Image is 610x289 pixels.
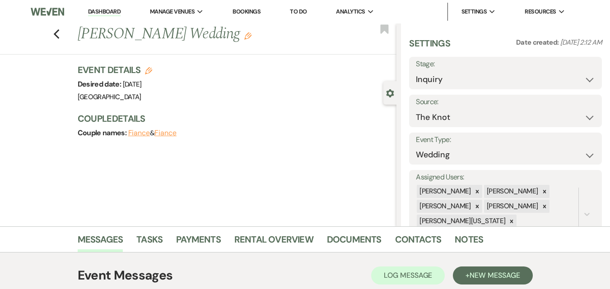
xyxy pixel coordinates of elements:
button: Close lead details [386,88,394,97]
span: Manage Venues [150,7,195,16]
span: Desired date: [78,79,123,89]
div: [PERSON_NAME] [484,200,540,213]
span: Date created: [516,38,560,47]
a: Documents [327,232,382,252]
button: Fiance [154,129,177,137]
span: New Message [470,271,520,280]
a: Contacts [395,232,442,252]
h1: [PERSON_NAME] Wedding [78,23,329,45]
span: [DATE] 2:12 AM [560,38,602,47]
button: +New Message [453,266,532,284]
div: [PERSON_NAME] [417,185,472,198]
label: Stage: [416,58,595,71]
a: Dashboard [88,8,121,16]
label: Assigned Users: [416,171,595,184]
h1: Event Messages [78,266,173,285]
span: Resources [525,7,556,16]
span: Log Message [384,271,432,280]
a: Payments [176,232,221,252]
button: Log Message [371,266,445,284]
span: Couple names: [78,128,128,138]
a: To Do [290,8,307,15]
span: & [128,128,177,138]
a: Notes [455,232,483,252]
span: Analytics [336,7,365,16]
div: [PERSON_NAME] [417,200,472,213]
button: Fiance [128,129,150,137]
label: Source: [416,96,595,109]
label: Event Type: [416,133,595,147]
span: Settings [461,7,487,16]
span: [DATE] [123,80,142,89]
img: Weven Logo [31,2,65,21]
h3: Settings [409,37,450,57]
h3: Couple Details [78,112,388,125]
h3: Event Details [78,64,153,76]
div: [PERSON_NAME] [484,185,540,198]
a: Rental Overview [234,232,313,252]
span: [GEOGRAPHIC_DATA] [78,92,141,101]
button: Edit [244,32,251,40]
a: Messages [78,232,123,252]
a: Tasks [136,232,163,252]
a: Bookings [233,8,261,15]
div: [PERSON_NAME][US_STATE] [417,215,507,228]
